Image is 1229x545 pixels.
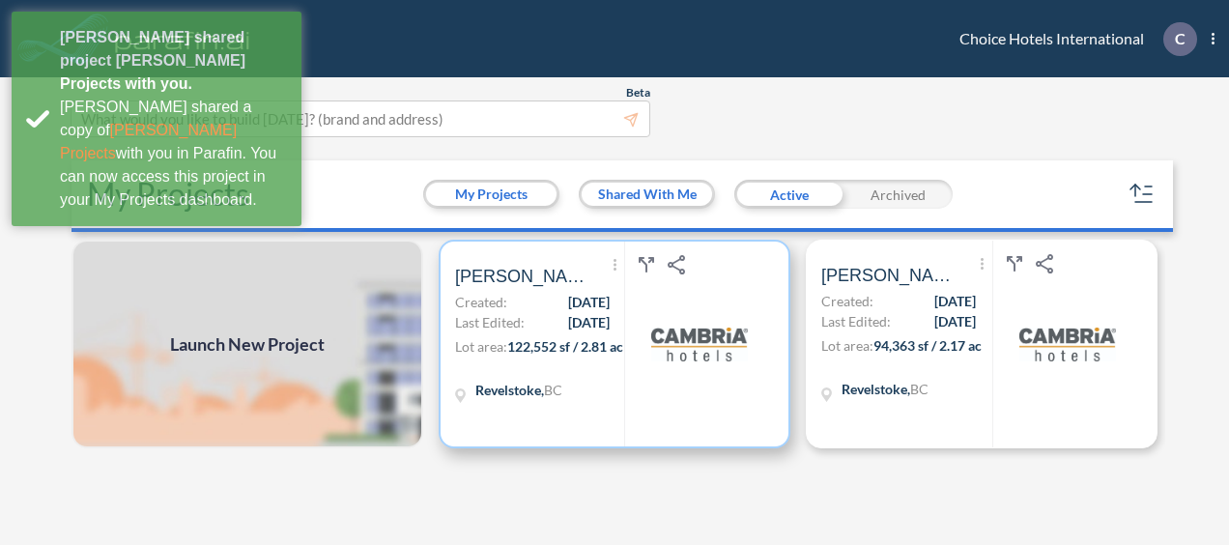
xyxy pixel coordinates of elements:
span: [DATE] [934,311,976,331]
span: Created: [455,292,507,312]
span: Created: [821,291,873,311]
div: Active [734,180,843,209]
span: [DATE] [934,291,976,311]
span: 122,552 sf / 2.81 ac [507,338,623,355]
button: Shared With Me [582,183,712,206]
span: Last Edited: [455,312,525,332]
span: 94,363 sf / 2.17 ac [873,337,982,354]
span: BC [910,381,929,397]
span: Revelstoke , [475,382,544,398]
p: C [1175,30,1186,47]
div: [PERSON_NAME] shared project [PERSON_NAME] Projects with you. [60,26,287,96]
div: Revelstoke, BC [475,380,562,400]
img: add [71,240,423,448]
span: Last Edited: [821,311,891,331]
a: [PERSON_NAME] Projects [60,122,237,161]
span: Launch New Project [170,331,325,358]
img: logo [1019,296,1116,392]
span: Revelstoke , [842,381,910,397]
button: sort [1127,179,1158,210]
span: [DATE] [568,292,610,312]
span: BC [544,382,562,398]
button: My Projects [426,183,557,206]
span: [DATE] [568,312,610,332]
span: Lot area: [821,337,873,354]
div: Archived [843,180,953,209]
span: Lot area: [455,338,507,355]
img: logo [651,296,748,392]
span: Beta [626,85,650,100]
span: Kris Projects [455,265,590,288]
span: Kris Projects [821,264,957,287]
div: Choice Hotels International [930,22,1215,56]
div: [PERSON_NAME] shared a copy of with you in Parafin. You can now access this project in your My Pr... [60,96,287,212]
a: [PERSON_NAME] ProjectsCreated:[DATE]Last Edited:[DATE]Lot area:94,363 sf / 2.17 acRevelstoke,BClogo [798,240,1165,448]
a: [PERSON_NAME] ProjectsCreated:[DATE]Last Edited:[DATE]Lot area:122,552 sf / 2.81 acRevelstoke,BClogo [431,240,798,448]
div: Revelstoke, BC [842,379,929,399]
a: Launch New Project [71,240,423,448]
